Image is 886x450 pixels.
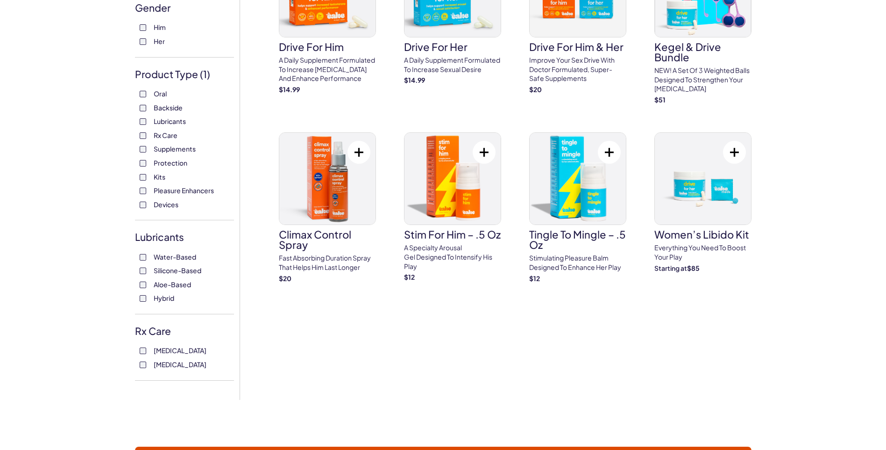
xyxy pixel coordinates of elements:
[154,184,214,196] span: Pleasure Enhancers
[279,274,291,283] strong: $ 20
[530,133,626,225] img: Tingle To Mingle – .5 oz
[654,264,687,272] span: Starting at
[154,87,167,100] span: Oral
[140,91,146,97] input: Oral
[154,157,187,169] span: Protection
[140,146,146,152] input: Supplements
[279,42,376,52] h3: drive for him
[654,42,751,62] h3: Kegel & Drive Bundle
[654,243,751,261] p: Everything you need to Boost Your Play
[404,42,501,52] h3: drive for her
[404,76,425,84] strong: $ 14.99
[140,362,146,368] input: [MEDICAL_DATA]
[154,171,165,183] span: Kits
[529,274,540,283] strong: $ 12
[654,95,666,104] strong: $ 51
[154,143,196,155] span: Supplements
[529,254,626,272] p: Stimulating pleasure balm designed to enhance her play
[529,56,626,83] p: Improve your sex drive with doctor formulated, super-safe supplements
[529,85,542,94] strong: $ 20
[404,229,501,240] h3: Stim For Him – .5 oz
[279,133,376,225] img: Climax Control Spray
[654,229,751,240] h3: Women’s Libido Kit
[529,42,626,52] h3: drive for him & her
[154,129,177,141] span: Rx Care
[279,56,376,83] p: A daily supplement formulated to increase [MEDICAL_DATA] and enhance performance
[154,198,178,210] span: Devices
[404,273,415,281] strong: $ 12
[140,118,146,125] input: Lubricants
[140,24,146,31] input: Him
[654,66,751,94] p: NEW! A set of 3 weighted balls designed to strengthen your [MEDICAL_DATA]
[140,132,146,139] input: Rx Care
[529,132,626,283] a: Tingle To Mingle – .5 ozTingle To Mingle – .5 ozStimulating pleasure balm designed to enhance her...
[140,268,146,274] input: Silicone-Based
[140,105,146,111] input: Backside
[154,35,165,47] span: Her
[154,344,206,356] span: [MEDICAL_DATA]
[404,132,501,282] a: Stim For Him – .5 ozStim For Him – .5 ozA specialty arousal gel designed to intensify his play$12
[529,229,626,250] h3: Tingle To Mingle – .5 oz
[140,160,146,167] input: Protection
[154,21,166,33] span: Him
[154,102,183,114] span: Backside
[654,132,751,273] a: Women’s Libido KitWomen’s Libido KitEverything you need to Boost Your PlayStarting at$85
[154,358,206,370] span: [MEDICAL_DATA]
[154,115,186,127] span: Lubricants
[655,133,751,225] img: Women’s Libido Kit
[279,132,376,283] a: Climax Control SprayClimax Control SprayFast absorbing duration spray that helps him last longer$20
[140,202,146,208] input: Devices
[140,282,146,288] input: Aloe-Based
[140,254,146,261] input: Water-Based
[404,133,501,225] img: Stim For Him – .5 oz
[154,251,196,263] span: Water-Based
[140,295,146,302] input: Hybrid
[154,278,191,290] span: Aloe-Based
[404,243,501,271] p: A specialty arousal gel designed to intensify his play
[279,85,300,94] strong: $ 14.99
[140,188,146,194] input: Pleasure Enhancers
[140,38,146,45] input: Her
[140,174,146,181] input: Kits
[154,264,201,276] span: Silicone-Based
[404,56,501,74] p: A daily supplement formulated to increase sexual desire
[687,264,700,272] strong: $ 85
[140,348,146,354] input: [MEDICAL_DATA]
[279,229,376,250] h3: Climax Control Spray
[279,254,376,272] p: Fast absorbing duration spray that helps him last longer
[154,292,174,304] span: Hybrid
